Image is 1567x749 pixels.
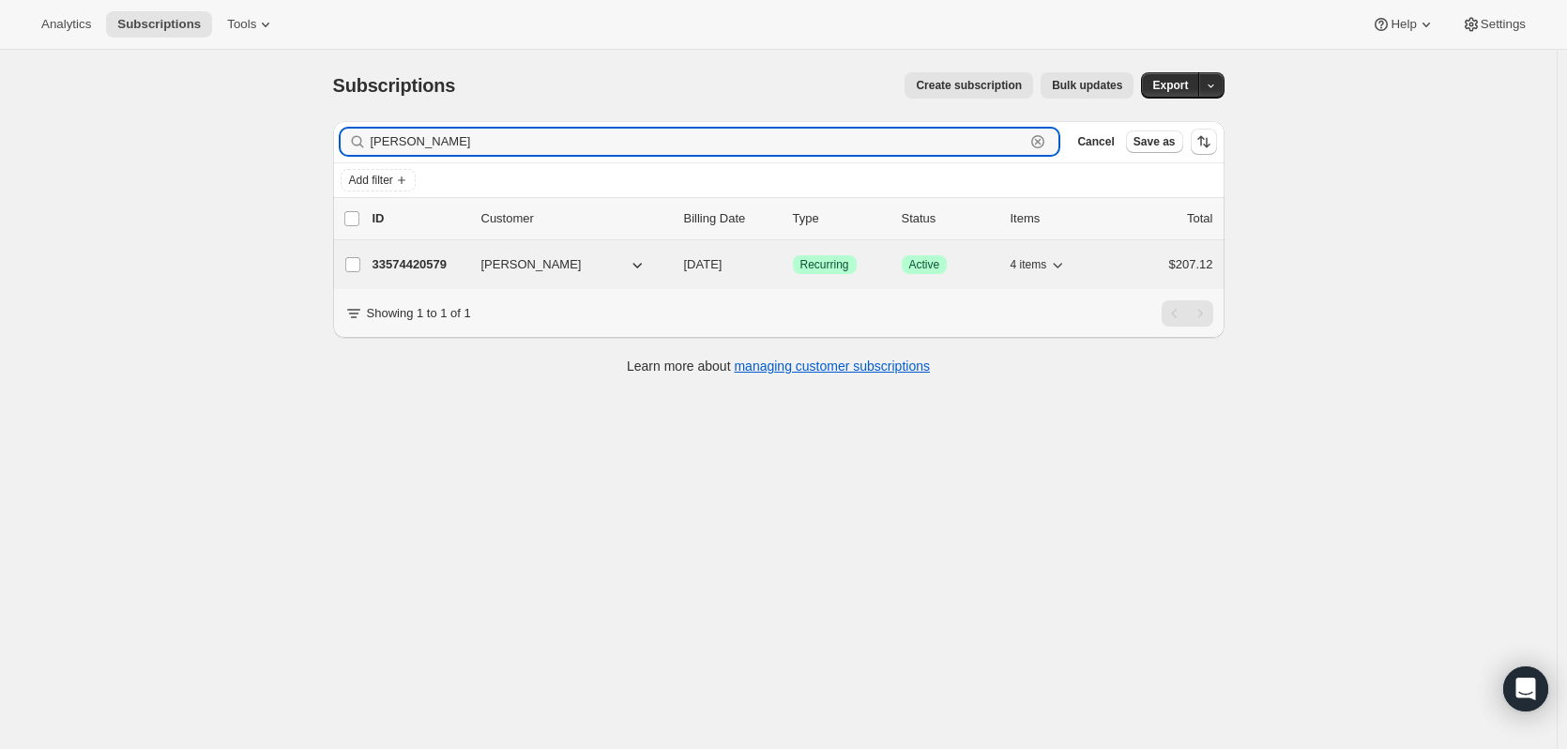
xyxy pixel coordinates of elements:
p: Total [1187,209,1212,228]
div: IDCustomerBilling DateTypeStatusItemsTotal [373,209,1213,228]
button: Clear [1028,132,1047,151]
span: 4 items [1011,257,1047,272]
span: $207.12 [1169,257,1213,271]
span: Save as [1133,134,1176,149]
button: 4 items [1011,252,1068,278]
input: Filter subscribers [371,129,1026,155]
button: Analytics [30,11,102,38]
p: Showing 1 to 1 of 1 [367,304,471,323]
div: 33574420579[PERSON_NAME][DATE]SuccessRecurringSuccessActive4 items$207.12 [373,252,1213,278]
button: Add filter [341,169,416,191]
button: Help [1361,11,1446,38]
span: Help [1391,17,1416,32]
span: Create subscription [916,78,1022,93]
p: 33574420579 [373,255,466,274]
span: Add filter [349,173,393,188]
span: Export [1152,78,1188,93]
div: Type [793,209,887,228]
p: Learn more about [627,357,930,375]
a: managing customer subscriptions [734,359,930,374]
span: [PERSON_NAME] [481,255,582,274]
span: Subscriptions [333,75,456,96]
button: Create subscription [905,72,1033,99]
button: Bulk updates [1041,72,1133,99]
span: [DATE] [684,257,723,271]
div: Open Intercom Messenger [1503,666,1548,711]
p: Customer [481,209,669,228]
button: Sort the results [1191,129,1217,155]
p: Status [902,209,996,228]
span: Analytics [41,17,91,32]
span: Settings [1481,17,1526,32]
button: Tools [216,11,286,38]
span: Recurring [800,257,849,272]
span: Cancel [1077,134,1114,149]
span: Active [909,257,940,272]
nav: Pagination [1162,300,1213,327]
button: Subscriptions [106,11,212,38]
p: ID [373,209,466,228]
p: Billing Date [684,209,778,228]
button: Cancel [1070,130,1121,153]
button: Settings [1451,11,1537,38]
span: Bulk updates [1052,78,1122,93]
button: Save as [1126,130,1183,153]
span: Subscriptions [117,17,201,32]
div: Items [1011,209,1104,228]
span: Tools [227,17,256,32]
button: [PERSON_NAME] [470,250,658,280]
button: Export [1141,72,1199,99]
